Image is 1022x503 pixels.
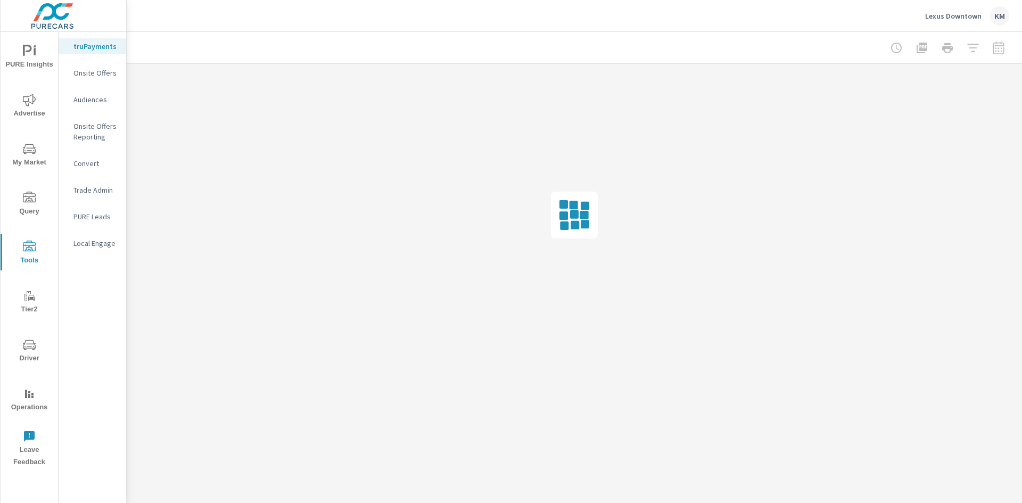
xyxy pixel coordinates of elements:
[59,155,126,171] div: Convert
[4,241,55,267] span: Tools
[925,11,982,21] p: Lexus Downtown
[59,65,126,81] div: Onsite Offers
[73,41,118,52] p: truPayments
[4,387,55,414] span: Operations
[59,92,126,108] div: Audiences
[59,209,126,225] div: PURE Leads
[4,339,55,365] span: Driver
[73,158,118,169] p: Convert
[4,94,55,120] span: Advertise
[59,38,126,54] div: truPayments
[4,143,55,169] span: My Market
[4,192,55,218] span: Query
[4,290,55,316] span: Tier2
[73,121,118,142] p: Onsite Offers Reporting
[73,94,118,105] p: Audiences
[73,211,118,222] p: PURE Leads
[59,182,126,198] div: Trade Admin
[59,118,126,145] div: Onsite Offers Reporting
[73,185,118,195] p: Trade Admin
[59,235,126,251] div: Local Engage
[4,45,55,71] span: PURE Insights
[4,430,55,468] span: Leave Feedback
[990,6,1009,26] div: KM
[73,68,118,78] p: Onsite Offers
[73,238,118,249] p: Local Engage
[1,32,58,473] div: nav menu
